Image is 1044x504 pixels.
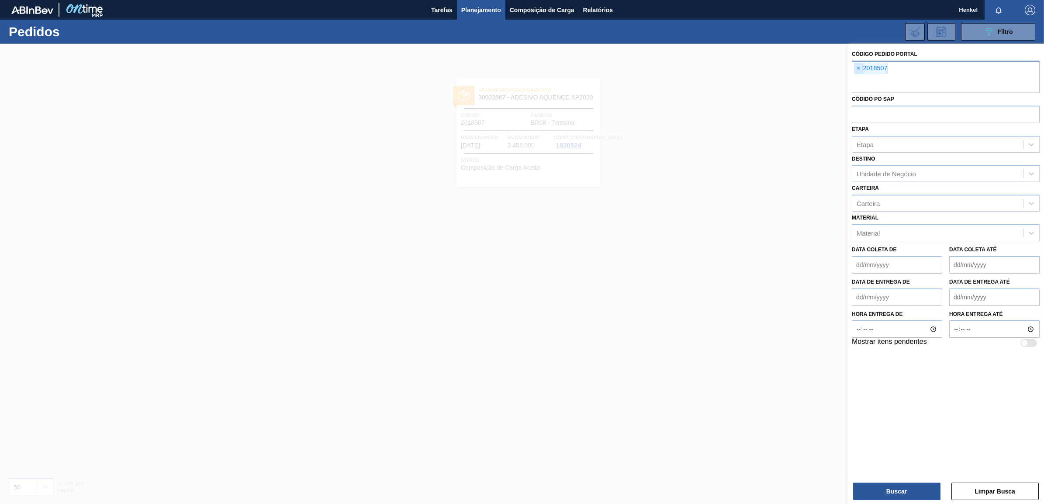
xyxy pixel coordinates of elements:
[9,27,144,37] h1: Pedidos
[461,5,501,15] span: Planejamento
[852,288,942,306] input: dd/mm/yyyy
[852,256,942,274] input: dd/mm/yyyy
[852,126,869,132] label: Etapa
[852,338,927,348] label: Mostrar itens pendentes
[949,247,996,253] label: Data coleta até
[583,5,613,15] span: Relatórios
[431,5,453,15] span: Tarefas
[852,185,879,191] label: Carteira
[905,23,925,41] div: Importar Negociações dos Pedidos
[949,308,1040,321] label: Hora entrega até
[852,247,896,253] label: Data coleta de
[949,279,1010,285] label: Data de Entrega até
[852,156,875,162] label: Destino
[852,308,942,321] label: Hora entrega de
[854,63,863,74] span: ×
[852,215,878,221] label: Material
[1025,5,1035,15] img: Logout
[949,288,1040,306] input: dd/mm/yyyy
[985,4,1013,16] button: Notificações
[11,6,53,14] img: TNhmsLtSVTkK8tSr43FrP2fwEKptu5GPRR3wAAAABJRU5ErkJggg==
[857,170,916,178] div: Unidade de Negócio
[857,229,880,237] div: Material
[927,23,955,41] div: Solicitação de Revisão de Pedidos
[852,96,894,102] label: Códido PO SAP
[852,51,917,57] label: Código Pedido Portal
[961,23,1035,41] button: Filtro
[949,256,1040,274] input: dd/mm/yyyy
[510,5,574,15] span: Composição de Carga
[857,141,874,148] div: Etapa
[857,200,880,207] div: Carteira
[998,28,1013,35] span: Filtro
[854,63,888,74] div: 2018507
[852,279,910,285] label: Data de Entrega de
